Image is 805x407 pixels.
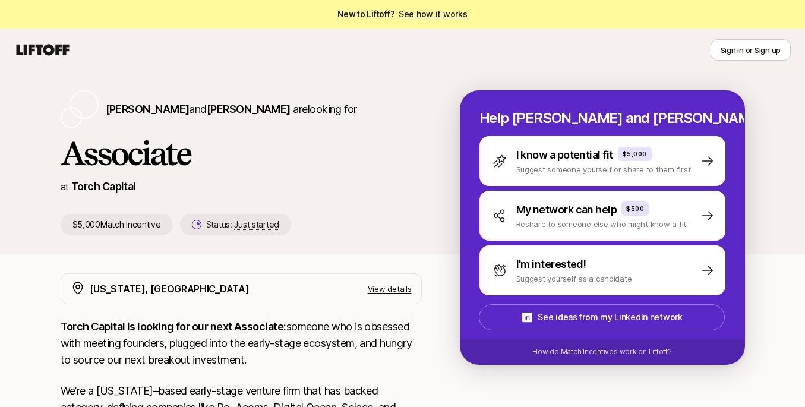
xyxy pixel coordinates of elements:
[71,180,136,193] a: Torch Capital
[479,110,725,127] p: Help [PERSON_NAME] and [PERSON_NAME] hire
[61,318,422,368] p: someone who is obsessed with meeting founders, plugged into the early-stage ecosystem, and hungry...
[516,273,632,285] p: Suggest yourself as a candidate
[516,201,617,218] p: My network can help
[61,320,286,333] strong: Torch Capital is looking for our next Associate:
[516,256,586,273] p: I'm interested!
[623,149,647,159] p: $5,000
[711,39,791,61] button: Sign in or Sign up
[337,7,467,21] span: New to Liftoff?
[61,214,173,235] p: $5,000 Match Incentive
[516,218,687,230] p: Reshare to someone else who might know a fit
[106,103,190,115] span: [PERSON_NAME]
[234,219,279,230] span: Just started
[106,101,357,118] p: are looking for
[479,304,725,330] button: See ideas from my LinkedIn network
[538,310,682,324] p: See ideas from my LinkedIn network
[61,179,69,194] p: at
[399,9,468,19] a: See how it works
[532,346,671,357] p: How do Match Incentives work on Liftoff?
[626,204,644,213] p: $500
[516,163,691,175] p: Suggest someone yourself or share to them first
[206,217,279,232] p: Status:
[61,135,422,171] h1: Associate
[189,103,290,115] span: and
[207,103,291,115] span: [PERSON_NAME]
[516,147,613,163] p: I know a potential fit
[90,281,250,296] p: [US_STATE], [GEOGRAPHIC_DATA]
[368,283,412,295] p: View details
